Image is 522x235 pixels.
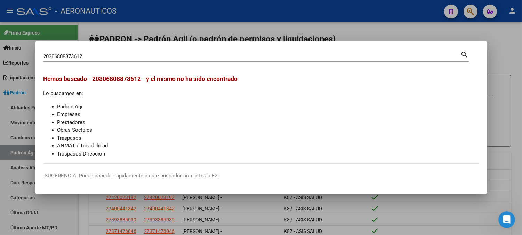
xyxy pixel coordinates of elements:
li: Empresas [57,111,479,119]
span: Hemos buscado - 20306808873612 - y el mismo no ha sido encontrado [43,75,238,82]
iframe: Intercom live chat [498,211,515,228]
li: Obras Sociales [57,126,479,134]
p: -SUGERENCIA: Puede acceder rapidamente a este buscador con la tecla F2- [43,172,479,180]
div: Lo buscamos en: [43,74,479,158]
li: Padrón Ágil [57,103,479,111]
li: ANMAT / Trazabilidad [57,142,479,150]
li: Traspasos Direccion [57,150,479,158]
li: Prestadores [57,119,479,127]
mat-icon: search [461,50,469,58]
li: Traspasos [57,134,479,142]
